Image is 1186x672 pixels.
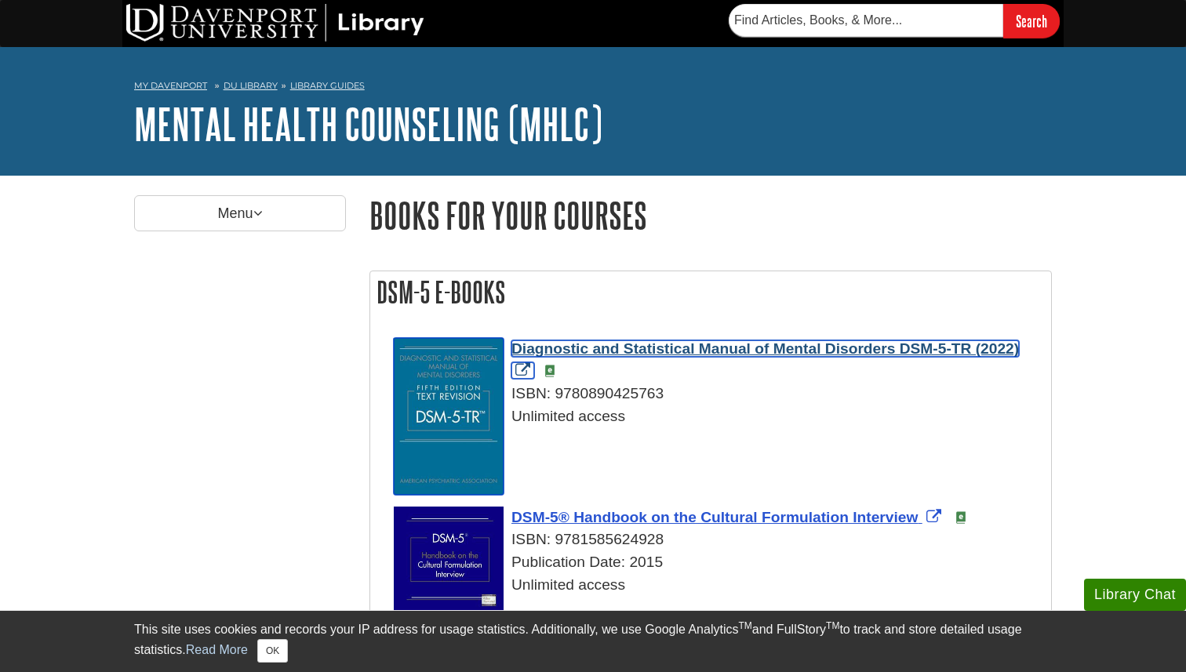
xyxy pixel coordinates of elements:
[729,4,1003,37] input: Find Articles, Books, & More...
[1003,4,1060,38] input: Search
[955,511,967,524] img: e-Book
[126,4,424,42] img: DU Library
[1084,579,1186,611] button: Library Chat
[394,405,1043,428] div: Unlimited access
[224,80,278,91] a: DU Library
[544,365,556,377] img: e-Book
[369,195,1052,235] h1: Books for your Courses
[370,271,1051,313] h2: DSM-5 e-books
[511,340,1019,357] span: Diagnostic and Statistical Manual of Mental Disorders DSM-5-TR (2022)
[134,620,1052,663] div: This site uses cookies and records your IP address for usage statistics. Additionally, we use Goo...
[290,80,365,91] a: Library Guides
[257,639,288,663] button: Close
[738,620,751,631] sup: TM
[511,509,945,525] a: Link opens in new window
[826,620,839,631] sup: TM
[729,4,1060,38] form: Searches DU Library's articles, books, and more
[394,529,1043,551] div: ISBN: 9781585624928
[511,340,1019,380] a: Link opens in new window
[394,507,504,664] img: Cover Art
[134,79,207,93] a: My Davenport
[394,551,1043,574] div: Publication Date: 2015
[134,100,602,148] a: Mental Health Counseling (MHLC)
[134,195,346,231] p: Menu
[186,643,248,656] a: Read More
[511,509,918,525] span: DSM-5® Handbook on the Cultural Formulation Interview
[394,383,1043,405] div: ISBN: 9780890425763
[134,75,1052,100] nav: breadcrumb
[394,338,504,495] img: Cover Art
[394,574,1043,597] div: Unlimited access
